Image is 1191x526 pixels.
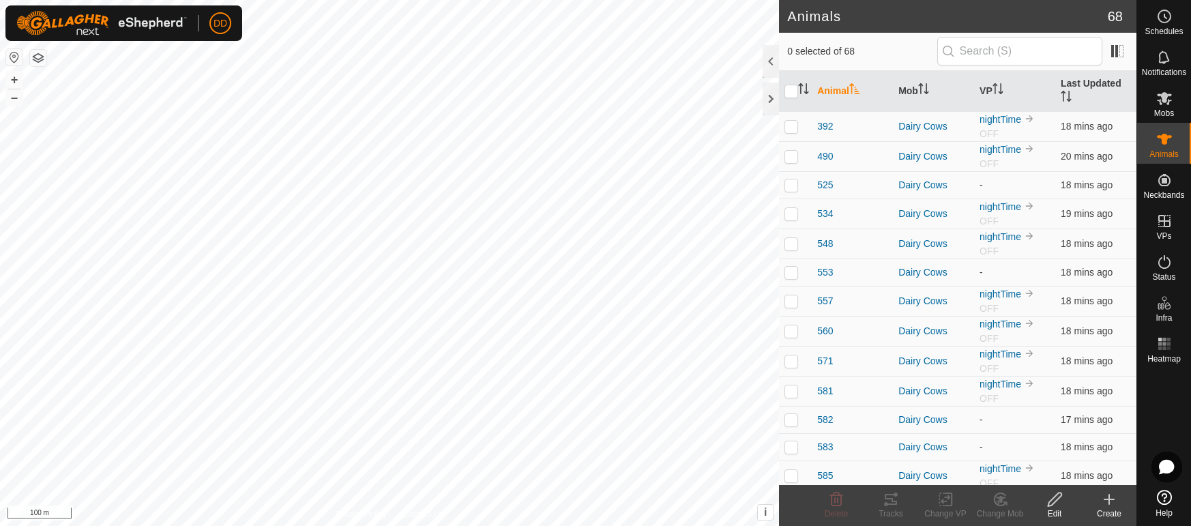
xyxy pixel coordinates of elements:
[980,114,1021,125] a: nightTime
[1061,441,1113,452] span: 16 Aug 2025, 5:02 am
[1152,273,1175,281] span: Status
[1024,231,1035,242] img: to
[974,71,1055,112] th: VP
[980,363,999,374] span: OFF
[1061,295,1113,306] span: 16 Aug 2025, 5:01 am
[937,37,1102,65] input: Search (S)
[817,119,833,134] span: 392
[817,265,833,280] span: 553
[980,289,1021,299] a: nightTime
[1024,288,1035,299] img: to
[787,8,1108,25] h2: Animals
[6,89,23,106] button: –
[817,384,833,398] span: 581
[980,393,999,404] span: OFF
[898,149,969,164] div: Dairy Cows
[980,303,999,314] span: OFF
[1061,355,1113,366] span: 16 Aug 2025, 5:02 am
[898,469,969,483] div: Dairy Cows
[758,505,773,520] button: i
[1137,484,1191,523] a: Help
[980,128,999,139] span: OFF
[1156,314,1172,322] span: Infra
[1024,201,1035,211] img: to
[817,149,833,164] span: 490
[898,207,969,221] div: Dairy Cows
[1061,151,1113,162] span: 16 Aug 2025, 5:00 am
[787,44,937,59] span: 0 selected of 68
[16,11,187,35] img: Gallagher Logo
[980,349,1021,360] a: nightTime
[1149,150,1179,158] span: Animals
[817,440,833,454] span: 583
[6,49,23,65] button: Reset Map
[1061,414,1113,425] span: 16 Aug 2025, 5:02 am
[817,207,833,221] span: 534
[403,508,443,521] a: Contact Us
[1024,348,1035,359] img: to
[1156,232,1171,240] span: VPs
[1024,463,1035,473] img: to
[1024,143,1035,154] img: to
[1061,179,1113,190] span: 16 Aug 2025, 5:02 am
[764,506,767,518] span: i
[1061,93,1072,104] p-sorticon: Activate to sort
[898,384,969,398] div: Dairy Cows
[817,237,833,251] span: 548
[898,119,969,134] div: Dairy Cows
[798,85,809,96] p-sorticon: Activate to sort
[1024,113,1035,124] img: to
[980,158,999,169] span: OFF
[1061,208,1113,219] span: 16 Aug 2025, 5:01 am
[817,413,833,427] span: 582
[30,50,46,66] button: Map Layers
[1142,68,1186,76] span: Notifications
[893,71,974,112] th: Mob
[1061,267,1113,278] span: 16 Aug 2025, 5:02 am
[1147,355,1181,363] span: Heatmap
[1024,318,1035,329] img: to
[980,379,1021,390] a: nightTime
[898,324,969,338] div: Dairy Cows
[817,178,833,192] span: 525
[1143,191,1184,199] span: Neckbands
[898,440,969,454] div: Dairy Cows
[980,179,983,190] app-display-virtual-paddock-transition: -
[980,267,983,278] app-display-virtual-paddock-transition: -
[980,319,1021,330] a: nightTime
[992,85,1003,96] p-sorticon: Activate to sort
[1154,109,1174,117] span: Mobs
[918,508,973,520] div: Change VP
[849,85,860,96] p-sorticon: Activate to sort
[898,413,969,427] div: Dairy Cows
[973,508,1027,520] div: Change Mob
[980,414,983,425] app-display-virtual-paddock-transition: -
[980,246,999,257] span: OFF
[825,509,849,518] span: Delete
[1024,378,1035,389] img: to
[817,324,833,338] span: 560
[980,231,1021,242] a: nightTime
[898,265,969,280] div: Dairy Cows
[1061,121,1113,132] span: 16 Aug 2025, 5:02 am
[1027,508,1082,520] div: Edit
[214,16,227,31] span: DD
[812,71,893,112] th: Animal
[980,441,983,452] app-display-virtual-paddock-transition: -
[817,354,833,368] span: 571
[1055,71,1136,112] th: Last Updated
[336,508,387,521] a: Privacy Policy
[1061,470,1113,481] span: 16 Aug 2025, 5:02 am
[1061,385,1113,396] span: 16 Aug 2025, 5:02 am
[1145,27,1183,35] span: Schedules
[898,178,969,192] div: Dairy Cows
[980,333,999,344] span: OFF
[918,85,929,96] p-sorticon: Activate to sort
[1061,238,1113,249] span: 16 Aug 2025, 5:01 am
[980,463,1021,474] a: nightTime
[6,72,23,88] button: +
[898,354,969,368] div: Dairy Cows
[864,508,918,520] div: Tracks
[1156,509,1173,517] span: Help
[980,201,1021,212] a: nightTime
